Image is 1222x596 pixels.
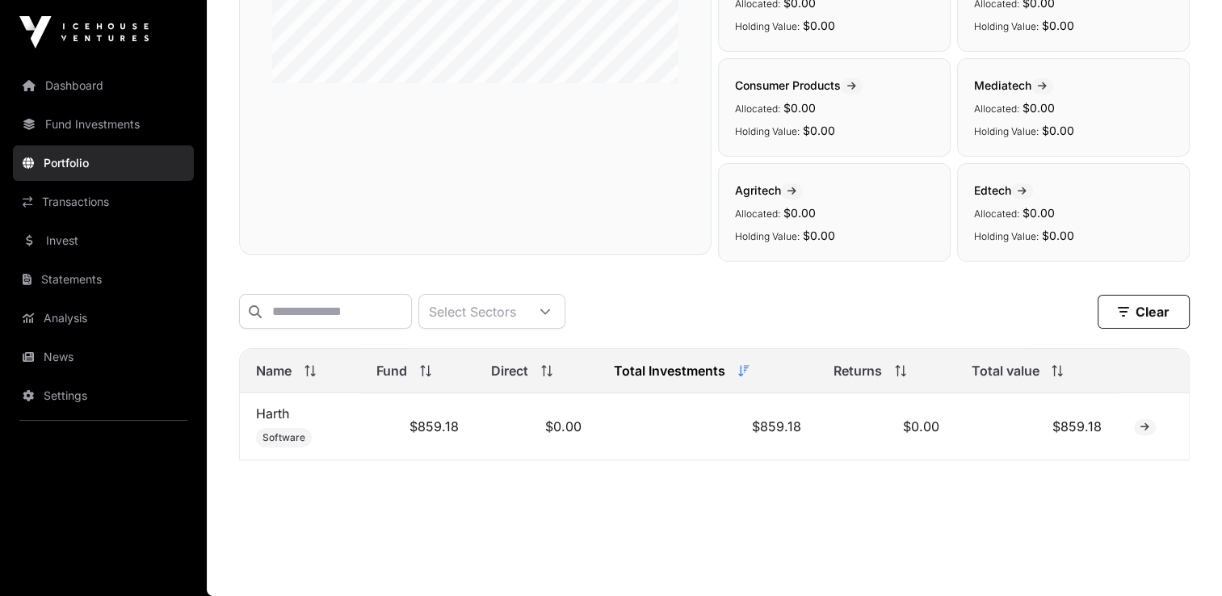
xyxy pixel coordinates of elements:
a: Transactions [13,184,194,220]
a: Harth [256,405,289,422]
span: Allocated: [735,103,780,115]
td: $0.00 [475,393,598,460]
span: Agritech [735,183,803,197]
span: $0.00 [783,206,816,220]
span: Holding Value: [735,20,800,32]
span: Direct [491,361,528,380]
span: Holding Value: [974,125,1039,137]
a: Invest [13,223,194,258]
td: $859.18 [598,393,817,460]
span: Fund [376,361,407,380]
span: $0.00 [1042,229,1074,242]
span: $0.00 [1023,101,1055,115]
a: News [13,339,194,375]
span: Software [262,431,305,444]
span: $0.00 [803,124,835,137]
span: Holding Value: [974,20,1039,32]
span: Holding Value: [735,125,800,137]
span: Edtech [974,183,1033,197]
span: Consumer Products [735,78,863,92]
span: $0.00 [803,229,835,242]
span: Name [256,361,292,380]
img: Icehouse Ventures Logo [19,16,149,48]
span: Total value [971,361,1039,380]
a: Dashboard [13,68,194,103]
a: Analysis [13,300,194,336]
td: $0.00 [817,393,955,460]
a: Portfolio [13,145,194,181]
iframe: Chat Widget [1141,518,1222,596]
span: Holding Value: [974,230,1039,242]
a: Fund Investments [13,107,194,142]
div: Select Sectors [419,295,526,328]
td: $859.18 [955,393,1118,460]
span: Mediatech [974,78,1053,92]
span: $0.00 [1042,19,1074,32]
span: Holding Value: [735,230,800,242]
span: Total Investments [614,361,725,380]
span: $0.00 [803,19,835,32]
button: Clear [1098,295,1190,329]
span: Allocated: [974,208,1019,220]
span: $0.00 [783,101,816,115]
span: $0.00 [1042,124,1074,137]
span: Allocated: [735,208,780,220]
a: Settings [13,378,194,413]
td: $859.18 [360,393,474,460]
span: Returns [834,361,882,380]
span: Allocated: [974,103,1019,115]
a: Statements [13,262,194,297]
span: $0.00 [1023,206,1055,220]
